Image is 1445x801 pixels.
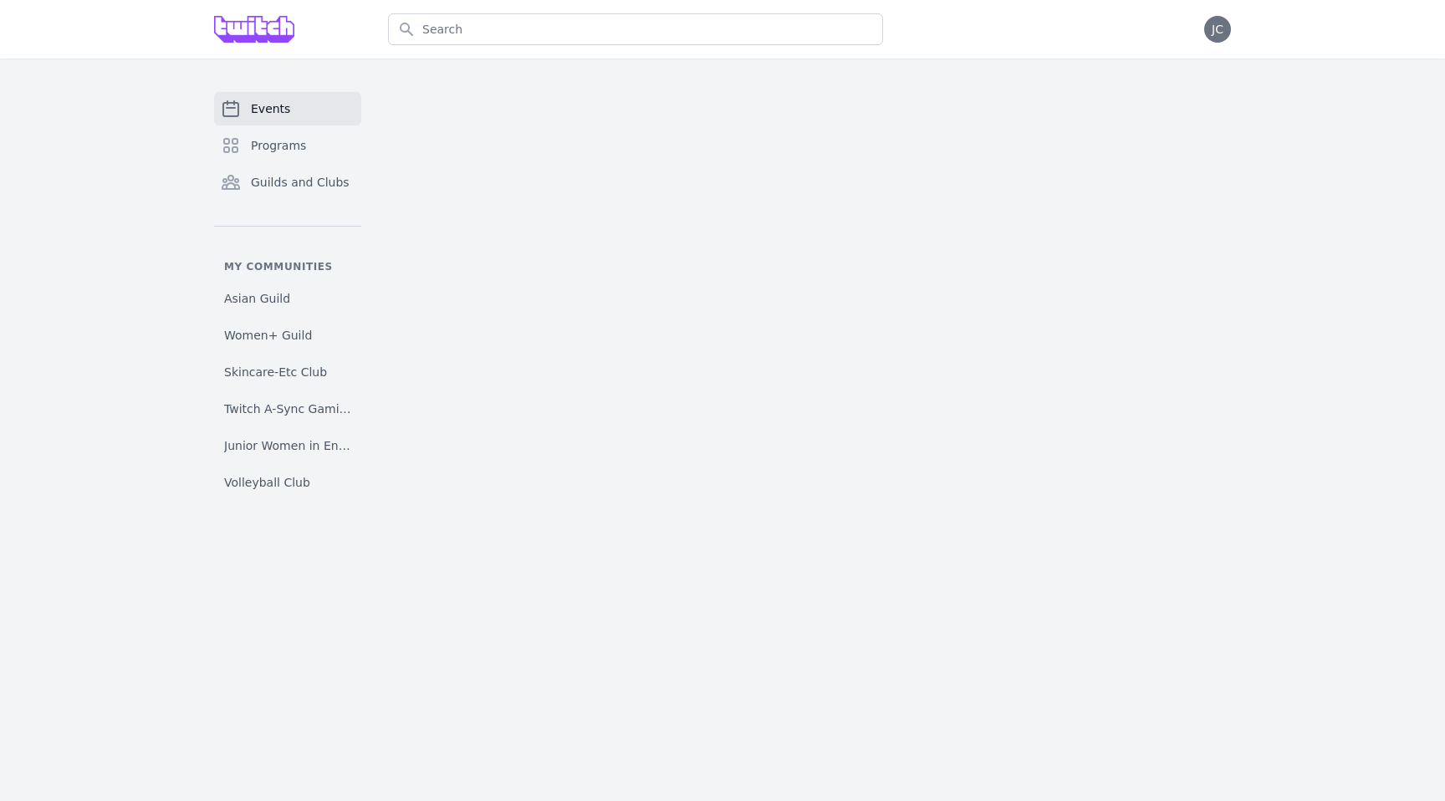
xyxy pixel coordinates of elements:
a: Events [214,92,361,125]
span: Asian Guild [224,290,290,307]
span: Guilds and Clubs [251,174,350,191]
button: JC [1204,16,1231,43]
span: Junior Women in Engineering Club [224,437,351,454]
a: Skincare-Etc Club [214,357,361,387]
span: Women+ Guild [224,327,312,344]
a: Women+ Guild [214,320,361,350]
span: Twitch A-Sync Gaming (TAG) Club [224,400,351,417]
span: Events [251,100,290,117]
span: Volleyball Club [224,474,310,491]
span: JC [1212,23,1223,35]
span: Programs [251,137,306,154]
a: Asian Guild [214,283,361,314]
img: Grove [214,16,294,43]
a: Programs [214,129,361,162]
a: Twitch A-Sync Gaming (TAG) Club [214,394,361,424]
p: My communities [214,260,361,273]
a: Junior Women in Engineering Club [214,431,361,461]
span: Skincare-Etc Club [224,364,327,380]
a: Guilds and Clubs [214,166,361,199]
input: Search [388,13,883,45]
a: Volleyball Club [214,467,361,497]
nav: Sidebar [214,92,361,497]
